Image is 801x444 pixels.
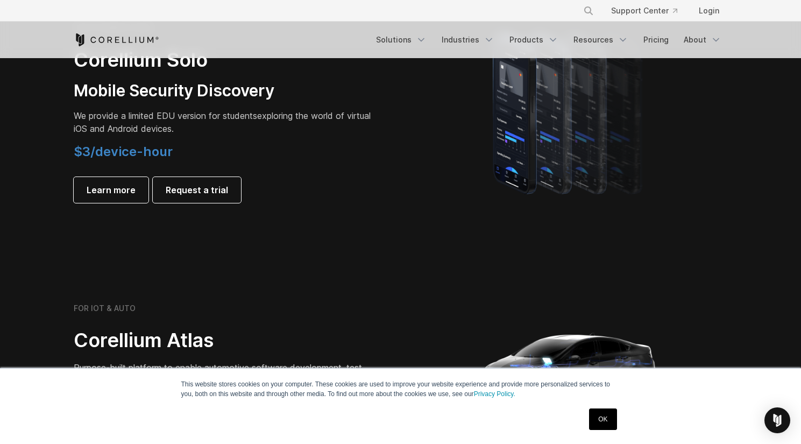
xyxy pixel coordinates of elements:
span: Learn more [87,184,136,196]
span: $3/device-hour [74,144,173,159]
div: Open Intercom Messenger [764,407,790,433]
a: Login [690,1,728,20]
a: Resources [567,30,635,50]
h2: Corellium Atlas [74,328,375,353]
img: A lineup of four iPhone models becoming more gradient and blurred [471,19,668,207]
h3: Mobile Security Discovery [74,81,375,101]
a: Products [503,30,565,50]
a: Pricing [637,30,675,50]
p: exploring the world of virtual iOS and Android devices. [74,109,375,135]
span: We provide a limited EDU version for students [74,110,257,121]
span: Request a trial [166,184,228,196]
h2: Corellium Solo [74,48,375,72]
a: Solutions [370,30,433,50]
button: Search [579,1,598,20]
a: Industries [435,30,501,50]
div: Navigation Menu [370,30,728,50]
h6: FOR IOT & AUTO [74,304,136,313]
a: Support Center [602,1,686,20]
a: Learn more [74,177,148,203]
a: About [677,30,728,50]
a: OK [589,408,616,430]
a: Request a trial [153,177,241,203]
a: Corellium Home [74,33,159,46]
p: This website stores cookies on your computer. These cookies are used to improve your website expe... [181,379,620,399]
div: Navigation Menu [570,1,728,20]
a: Privacy Policy. [474,390,515,398]
span: Purpose-built platform to enable automotive software development, test, and automation. [74,362,364,386]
